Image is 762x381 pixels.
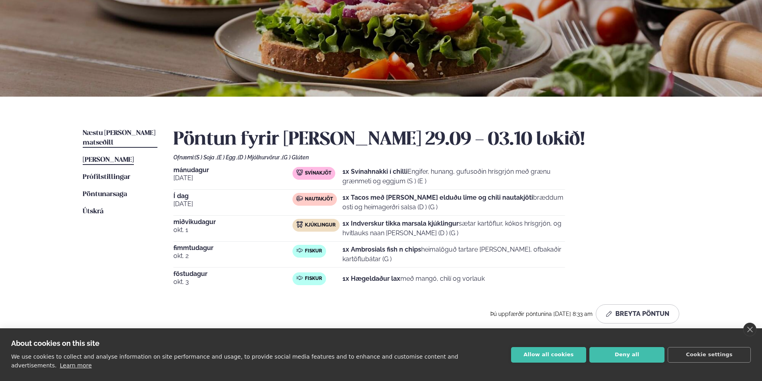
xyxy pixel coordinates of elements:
[511,347,586,363] button: Allow all cookies
[743,323,756,336] a: close
[173,225,292,235] span: okt. 1
[342,220,459,227] strong: 1x Indverskur tikka marsala kjúklingur
[173,199,292,209] span: [DATE]
[490,311,593,317] span: Þú uppfærðir pöntunina [DATE] 8:33 am
[83,191,127,198] span: Pöntunarsaga
[11,353,458,369] p: We use cookies to collect and analyse information on site performance and usage, to provide socia...
[282,154,309,161] span: (G ) Glúten
[83,173,130,182] a: Prófílstillingar
[305,248,322,254] span: Fiskur
[217,154,238,161] span: (E ) Egg ,
[589,347,665,363] button: Deny all
[296,247,303,254] img: fish.svg
[83,208,103,215] span: Útskrá
[668,347,751,363] button: Cookie settings
[342,274,485,284] p: með mangó, chilí og vorlauk
[173,245,292,251] span: fimmtudagur
[60,362,92,369] a: Learn more
[296,169,303,176] img: pork.svg
[305,196,333,202] span: Nautakjöt
[342,194,533,201] strong: 1x Tacos með [PERSON_NAME] elduðu lime og chili nautakjöti
[83,174,130,181] span: Prófílstillingar
[173,219,292,225] span: miðvikudagur
[83,207,103,216] a: Útskrá
[83,157,134,163] span: [PERSON_NAME]
[195,154,217,161] span: (S ) Soja ,
[342,275,400,282] strong: 1x Hægeldaður lax
[596,304,679,323] button: Breyta Pöntun
[173,277,292,287] span: okt. 3
[173,129,679,151] h2: Pöntun fyrir [PERSON_NAME] 29.09 - 03.10 lokið!
[83,130,155,146] span: Næstu [PERSON_NAME] matseðill
[342,193,565,212] p: bræddum osti og heimagerðri salsa (D ) (G )
[342,167,565,186] p: Engifer, hunang, gufusoðin hrísgrjón með grænu grænmeti og eggjum (S ) (E )
[305,276,322,282] span: Fiskur
[83,129,157,148] a: Næstu [PERSON_NAME] matseðill
[173,271,292,277] span: föstudagur
[173,154,679,161] div: Ofnæmi:
[296,195,303,202] img: beef.svg
[238,154,282,161] span: (D ) Mjólkurvörur ,
[173,173,292,183] span: [DATE]
[296,221,303,228] img: chicken.svg
[173,193,292,199] span: Í dag
[173,251,292,261] span: okt. 2
[173,167,292,173] span: mánudagur
[83,190,127,199] a: Pöntunarsaga
[11,339,99,347] strong: About cookies on this site
[296,275,303,281] img: fish.svg
[305,170,331,177] span: Svínakjöt
[342,246,421,253] strong: 1x Ambrosials fish n chips
[342,168,408,175] strong: 1x Svínahnakki í chilli
[83,155,134,165] a: [PERSON_NAME]
[342,245,565,264] p: heimalöguð tartare [PERSON_NAME], ofbakaðir kartöflubátar (G )
[342,219,565,238] p: sætar kartöflur, kókos hrísgrjón, og hvítlauks naan [PERSON_NAME] (D ) (G )
[305,222,336,228] span: Kjúklingur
